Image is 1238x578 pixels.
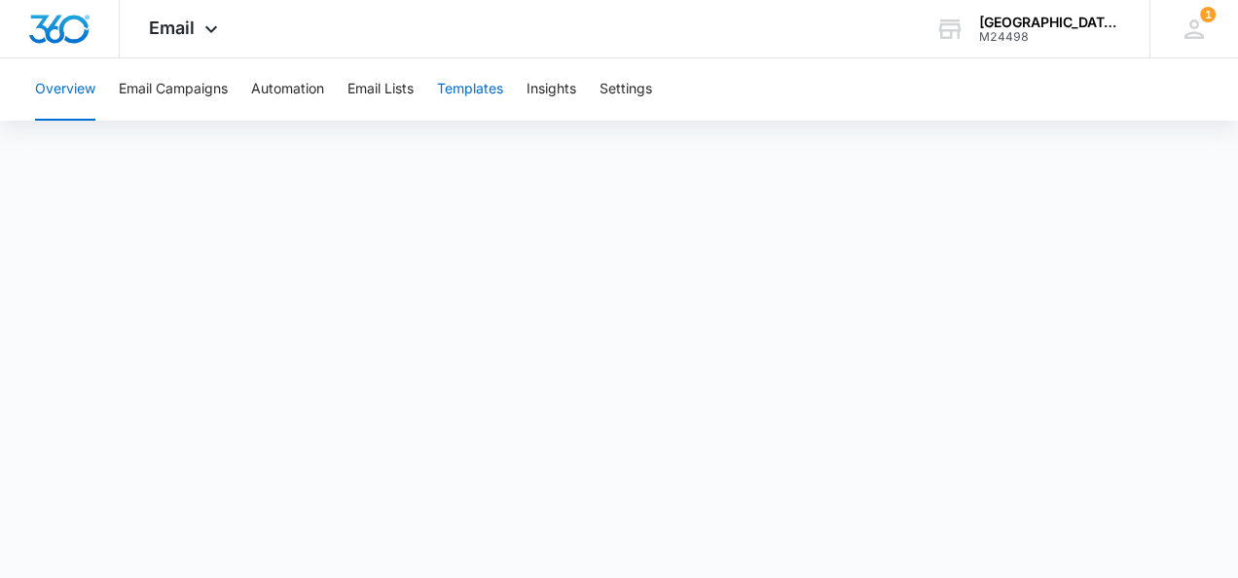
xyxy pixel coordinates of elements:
button: Automation [251,58,324,121]
div: account name [979,15,1121,30]
div: account id [979,30,1121,44]
span: Email [149,18,195,38]
button: Templates [437,58,503,121]
span: 1 [1200,7,1216,22]
button: Email Lists [347,58,414,121]
button: Email Campaigns [119,58,228,121]
button: Overview [35,58,95,121]
div: notifications count [1200,7,1216,22]
button: Insights [527,58,576,121]
button: Settings [600,58,652,121]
